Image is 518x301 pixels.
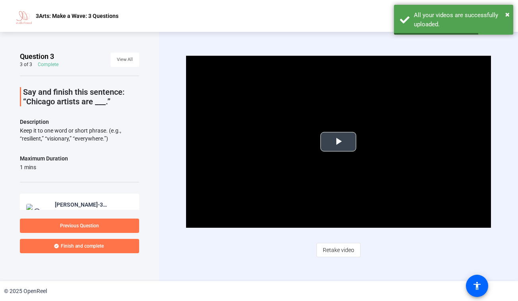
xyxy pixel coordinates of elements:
div: 1 mins [20,163,68,171]
p: Say and finish this sentence: “Chicago artists are ___.” [23,87,139,106]
img: thumb-nail [26,204,50,220]
button: Retake video [316,243,361,257]
div: All your videos are successfully uploaded. [414,11,507,29]
span: × [505,10,510,19]
div: Complete [38,61,58,68]
p: 3Arts: Make a Wave: 3 Questions [36,11,118,21]
span: Previous Question [60,223,99,229]
span: Question 3 [20,52,54,61]
span: Finish and complete [61,243,104,249]
button: View All [111,53,139,67]
button: Play Video [320,132,356,152]
div: Video Player [186,56,491,228]
span: View All [117,54,133,66]
div: 3 of 3 [20,61,32,68]
mat-icon: more_horiz [118,207,128,217]
div: Maximum Duration [20,154,68,163]
button: Previous Question [20,219,139,233]
img: OpenReel logo [16,8,32,24]
div: Keep it to one word or short phrase. (e.g., “resilient,” “visionary,” “everywhere.”) [20,127,139,143]
mat-icon: play_circle_outline [33,208,43,216]
button: Close [505,8,510,20]
span: Retake video [323,242,354,258]
div: © 2025 OpenReel [4,287,47,295]
p: Description [20,117,139,127]
div: [PERSON_NAME]-3Arts Make a Wave-3Arts- Make a Wave- 3 Questions-1757264605278-webcam [55,200,108,209]
button: Finish and complete [20,239,139,253]
mat-icon: accessibility [472,281,482,291]
div: 30fps, 1080P, 7mb [55,209,108,217]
